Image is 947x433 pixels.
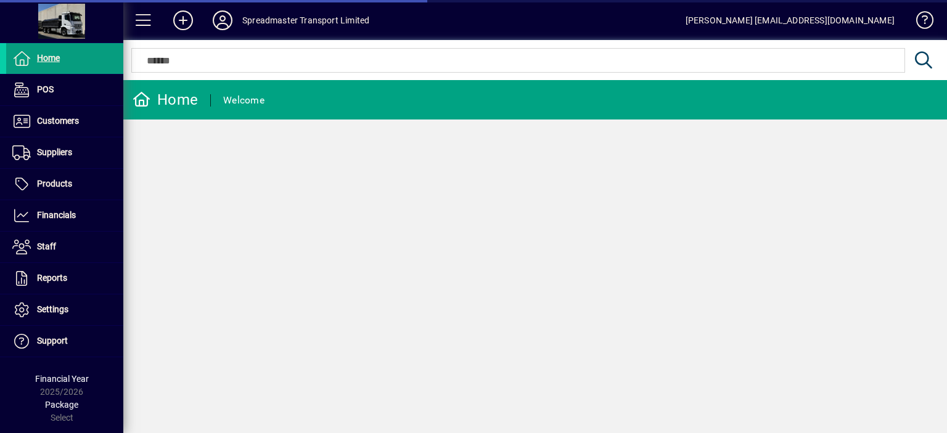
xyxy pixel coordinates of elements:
[6,200,123,231] a: Financials
[6,326,123,357] a: Support
[37,304,68,314] span: Settings
[35,374,89,384] span: Financial Year
[37,273,67,283] span: Reports
[45,400,78,410] span: Package
[37,116,79,126] span: Customers
[6,137,123,168] a: Suppliers
[242,10,369,30] div: Spreadmaster Transport Limited
[223,91,264,110] div: Welcome
[37,84,54,94] span: POS
[6,75,123,105] a: POS
[37,241,56,251] span: Staff
[37,336,68,346] span: Support
[163,9,203,31] button: Add
[37,147,72,157] span: Suppliers
[37,53,60,63] span: Home
[6,232,123,262] a: Staff
[37,210,76,220] span: Financials
[907,2,932,42] a: Knowledge Base
[686,10,895,30] div: [PERSON_NAME] [EMAIL_ADDRESS][DOMAIN_NAME]
[203,9,242,31] button: Profile
[37,179,72,188] span: Products
[6,169,123,200] a: Products
[6,263,123,294] a: Reports
[6,106,123,137] a: Customers
[133,90,198,110] div: Home
[6,294,123,325] a: Settings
